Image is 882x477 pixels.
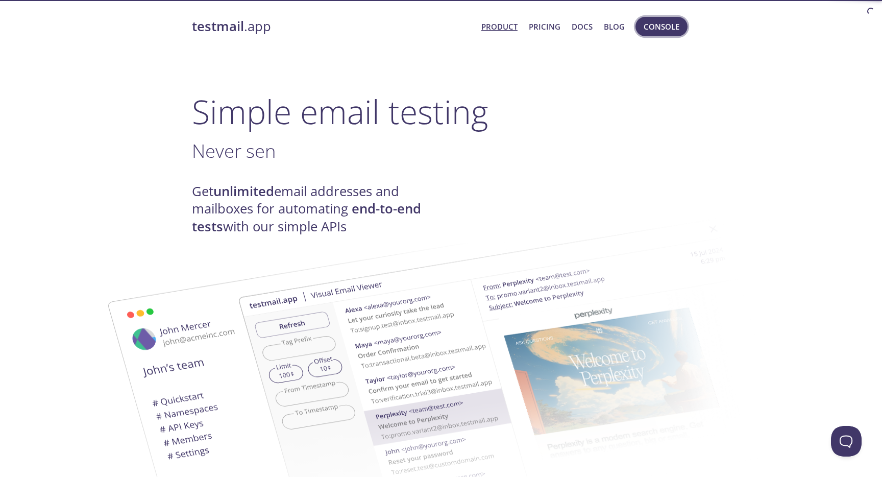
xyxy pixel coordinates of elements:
[192,200,421,235] strong: end-to-end tests
[213,182,274,200] strong: unlimited
[192,183,441,235] h4: Get email addresses and mailboxes for automating with our simple APIs
[572,20,593,33] a: Docs
[192,92,690,131] h1: Simple email testing
[604,20,625,33] a: Blog
[644,20,679,33] span: Console
[192,138,276,163] span: Never sen
[831,426,862,457] iframe: Help Scout Beacon - Open
[635,17,688,36] button: Console
[192,18,473,35] a: testmail.app
[529,20,560,33] a: Pricing
[192,17,244,35] strong: testmail
[481,20,518,33] a: Product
